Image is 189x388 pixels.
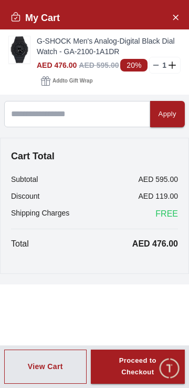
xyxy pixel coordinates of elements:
[11,208,69,220] p: Shipping Charges
[110,355,166,379] div: Proceed to Checkout
[11,191,39,201] p: Discount
[139,174,178,185] p: AED 595.00
[28,361,63,372] div: View Cart
[11,149,178,164] h4: Cart Total
[159,108,176,120] div: Apply
[120,59,148,72] span: 20%
[158,357,181,380] div: Chat Widget
[11,174,38,185] p: Subtotal
[79,61,119,69] span: AED 595.00
[160,60,169,70] p: 1
[155,208,178,220] span: FREE
[52,76,92,86] span: Add to Gift Wrap
[37,74,97,88] button: Addto Gift Wrap
[10,11,60,25] h2: My Cart
[167,8,184,25] button: Close Account
[37,36,181,57] a: G-SHOCK Men's Analog-Digital Black Dial Watch - GA-2100-1A1DR
[139,191,178,201] p: AED 119.00
[9,36,30,63] img: ...
[132,238,178,250] p: AED 476.00
[4,350,87,384] button: View Cart
[150,101,185,127] button: Apply
[37,61,77,69] span: AED 476.00
[11,238,29,250] p: Total
[91,350,185,384] button: Proceed to Checkout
